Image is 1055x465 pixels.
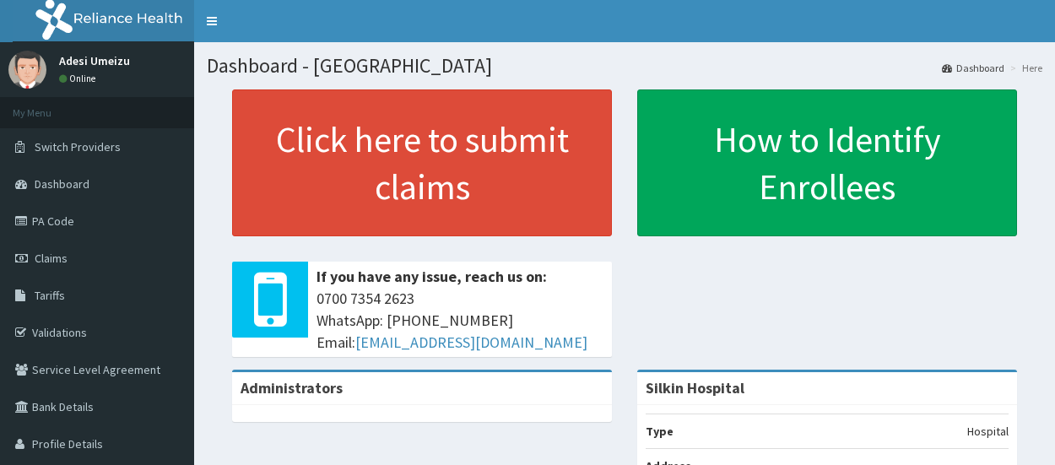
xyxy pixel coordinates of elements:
[207,55,1042,77] h1: Dashboard - [GEOGRAPHIC_DATA]
[35,251,68,266] span: Claims
[35,176,89,192] span: Dashboard
[241,378,343,397] b: Administrators
[646,378,744,397] strong: Silkin Hospital
[59,55,130,67] p: Adesi Umeizu
[942,61,1004,75] a: Dashboard
[646,424,674,439] b: Type
[316,267,547,286] b: If you have any issue, reach us on:
[316,288,603,353] span: 0700 7354 2623 WhatsApp: [PHONE_NUMBER] Email:
[59,73,100,84] a: Online
[35,139,121,154] span: Switch Providers
[1006,61,1042,75] li: Here
[967,423,1009,440] p: Hospital
[8,51,46,89] img: User Image
[637,89,1017,236] a: How to Identify Enrollees
[35,288,65,303] span: Tariffs
[232,89,612,236] a: Click here to submit claims
[355,333,587,352] a: [EMAIL_ADDRESS][DOMAIN_NAME]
